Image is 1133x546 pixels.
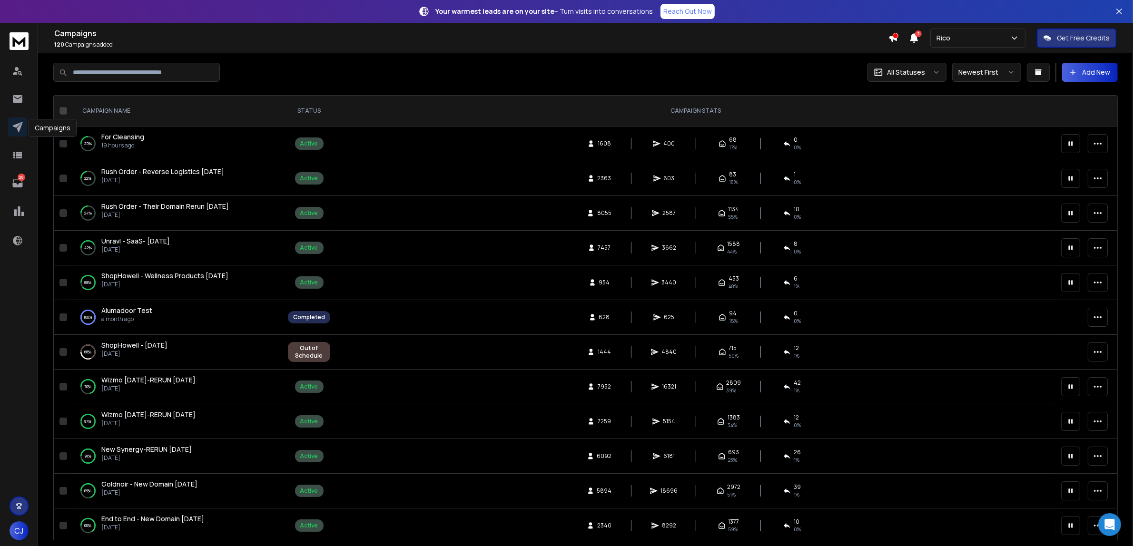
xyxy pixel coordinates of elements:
[794,421,801,429] span: 0 %
[729,344,737,352] span: 715
[101,246,170,253] p: [DATE]
[729,171,736,178] span: 83
[727,491,736,498] span: 51 %
[71,404,282,439] td: 97%Wizmo [DATE]-RERUN [DATE][DATE]
[101,211,229,219] p: [DATE]
[794,205,799,213] span: 10
[101,445,192,454] a: New Synergy-RERUN [DATE]
[598,383,611,390] span: 7952
[794,283,799,290] span: 1 %
[71,265,282,300] td: 88%ShopHowell - Wellness Products [DATE][DATE]
[662,279,677,286] span: 3440
[794,491,799,498] span: 1 %
[952,63,1021,82] button: Newest First
[663,140,675,147] span: 400
[660,4,715,19] a: Reach Out Now
[300,209,318,217] div: Active
[101,375,196,385] a: Wizmo [DATE]-RERUN [DATE]
[101,454,192,462] p: [DATE]
[915,30,922,37] span: 7
[662,244,676,252] span: 3662
[794,144,801,151] span: 0 %
[71,508,282,543] td: 66%End to End - New Domain [DATE][DATE]
[71,231,282,265] td: 42%Unravl - SaaS- [DATE][DATE]
[300,383,318,390] div: Active
[71,127,282,161] td: 25%For Cleansing19 hours ago
[887,68,925,77] p: All Statuses
[101,271,228,280] span: ShopHowell - Wellness Products [DATE]
[101,142,144,149] p: 19 hours ago
[664,313,674,321] span: 625
[598,175,611,182] span: 2363
[794,448,801,456] span: 26
[18,174,25,181] p: 25
[727,483,740,491] span: 2972
[729,213,738,221] span: 55 %
[85,486,92,496] p: 69 %
[794,171,796,178] span: 1
[729,456,738,464] span: 23 %
[663,452,675,460] span: 6181
[597,209,611,217] span: 8055
[597,522,611,529] span: 2340
[71,96,282,127] th: CAMPAIGN NAME
[794,518,799,526] span: 10
[729,526,739,533] span: 59 %
[794,178,801,186] span: 0 %
[727,387,737,394] span: 39 %
[71,370,282,404] td: 70%Wizmo [DATE]-RERUN [DATE][DATE]
[300,487,318,495] div: Active
[54,41,888,49] p: Campaigns added
[728,421,737,429] span: 34 %
[663,418,675,425] span: 5154
[729,283,738,290] span: 48 %
[101,419,196,427] p: [DATE]
[794,414,799,421] span: 12
[728,414,740,421] span: 1383
[282,96,336,127] th: STATUS
[85,451,91,461] p: 91 %
[597,487,612,495] span: 5894
[10,521,29,540] button: CJ
[794,310,798,317] span: 0
[1062,63,1118,82] button: Add New
[597,452,612,460] span: 6092
[435,7,554,16] strong: Your warmest leads are on your site
[794,483,801,491] span: 39
[794,275,798,283] span: 6
[662,383,676,390] span: 16321
[300,279,318,286] div: Active
[794,240,798,248] span: 8
[664,175,675,182] span: 603
[598,348,611,356] span: 1444
[101,479,197,489] a: Goldnoir - New Domain [DATE]
[71,474,282,508] td: 69%Goldnoir - New Domain [DATE][DATE]
[54,28,888,39] h1: Campaigns
[728,248,737,255] span: 44 %
[300,452,318,460] div: Active
[85,278,92,287] p: 88 %
[598,140,611,147] span: 1608
[71,196,282,231] td: 24%Rush Order - Their Domain Rerun [DATE][DATE]
[598,244,611,252] span: 7457
[101,489,197,497] p: [DATE]
[660,487,678,495] span: 18696
[794,344,799,352] span: 12
[794,352,799,360] span: 1 %
[336,96,1055,127] th: CAMPAIGN STATS
[101,167,224,176] a: Rush Order - Reverse Logistics [DATE]
[729,448,739,456] span: 693
[29,119,77,137] div: Campaigns
[101,341,167,350] span: ShopHowell - [DATE]
[663,7,712,16] p: Reach Out Now
[729,275,739,283] span: 453
[85,417,92,426] p: 97 %
[729,352,739,360] span: 50 %
[729,317,738,325] span: 15 %
[10,32,29,50] img: logo
[1037,29,1116,48] button: Get Free Credits
[71,439,282,474] td: 91%New Synergy-RERUN [DATE][DATE]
